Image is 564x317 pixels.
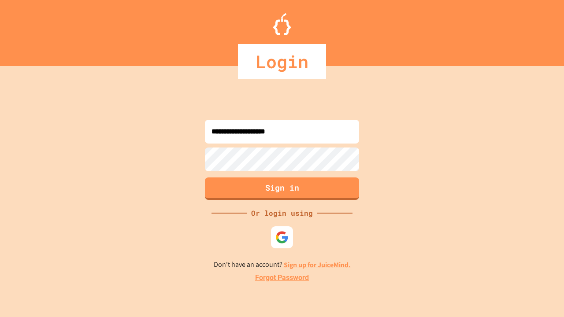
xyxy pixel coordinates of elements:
div: Login [238,44,326,79]
button: Sign in [205,177,359,200]
div: Or login using [247,208,317,218]
img: google-icon.svg [275,231,289,244]
a: Sign up for JuiceMind. [284,260,351,269]
img: Logo.svg [273,13,291,35]
p: Don't have an account? [214,259,351,270]
a: Forgot Password [255,273,309,283]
